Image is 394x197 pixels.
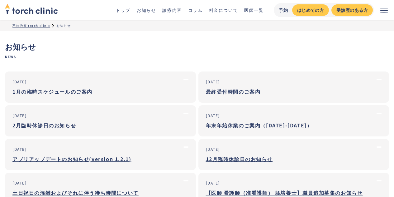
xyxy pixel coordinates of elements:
[12,180,27,186] div: [DATE]
[12,189,188,196] div: 土日祝日の混雑およびそれに伴う待ち時間について
[331,4,373,16] a: 受診歴のある方
[198,71,389,103] a: [DATE]最終受付時間のご案内
[12,23,50,28] a: 不妊治療 torch clinic
[206,155,382,163] div: 12月臨時休診日のお知らせ
[116,7,131,13] a: トップ
[209,7,238,13] a: 料金について
[292,4,329,16] a: はじめての方
[12,121,188,129] div: 2月臨時休診日のお知らせ
[188,7,203,13] a: コラム
[206,146,220,152] div: [DATE]
[137,7,156,13] a: お知らせ
[5,55,389,59] span: News
[12,88,188,95] div: 1月の臨時スケジュールのご案内
[206,113,220,118] div: [DATE]
[12,155,188,163] div: アプリアップデートのお知らせ(version 1.2.1)
[5,139,196,170] a: [DATE]アプリアップデートのお知らせ(version 1.2.1)
[12,79,27,85] div: [DATE]
[198,105,389,136] a: [DATE]年末年始休業のご案内（[DATE]-[DATE]）
[56,23,71,28] div: お知らせ
[244,7,263,13] a: 医師一覧
[12,113,27,118] div: [DATE]
[206,121,382,129] div: 年末年始休業のご案内（[DATE]-[DATE]）
[297,7,324,13] div: はじめての方
[198,139,389,170] a: [DATE]12月臨時休診日のお知らせ
[336,7,368,13] div: 受診歴のある方
[162,7,182,13] a: 診療内容
[206,79,220,85] div: [DATE]
[5,2,58,16] img: torch clinic
[12,146,27,152] div: [DATE]
[5,71,196,103] a: [DATE]1月の臨時スケジュールのご案内
[5,105,196,136] a: [DATE]2月臨時休診日のお知らせ
[206,88,382,95] div: 最終受付時間のご案内
[206,189,382,196] div: 【医師 看護師（准看護師） 胚培養士】職員追加募集のお知らせ
[206,180,220,186] div: [DATE]
[279,7,288,13] div: 予約
[5,41,389,59] h1: お知らせ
